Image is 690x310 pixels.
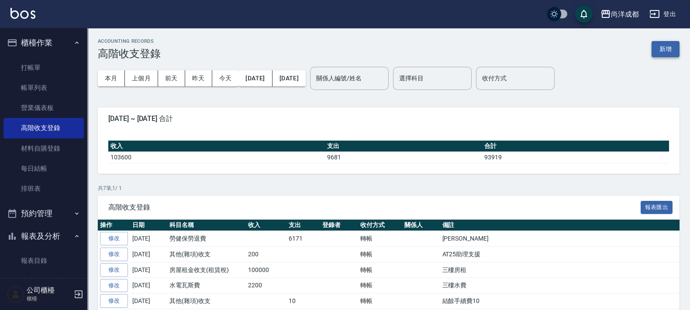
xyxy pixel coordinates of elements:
a: 高階收支登錄 [3,118,84,138]
button: 尚洋成都 [597,5,642,23]
a: 材料自購登錄 [3,138,84,158]
td: 轉帳 [358,262,402,278]
td: 結餘手續費10 [440,293,680,309]
button: 前天 [158,70,185,86]
button: 本月 [98,70,125,86]
td: [DATE] [130,247,167,262]
button: 昨天 [185,70,212,86]
h2: ACCOUNTING RECORDS [98,38,161,44]
button: 登出 [646,6,680,22]
a: 修改 [100,279,128,293]
th: 科目名稱 [167,220,246,231]
td: 三樓水費 [440,278,680,293]
td: 9681 [325,152,482,163]
td: [DATE] [130,293,167,309]
td: 轉帳 [358,231,402,247]
td: 200 [246,247,286,262]
td: 其他(雜項)收支 [167,293,246,309]
img: Person [7,286,24,303]
th: 收付方式 [358,220,402,231]
button: save [575,5,593,23]
a: 修改 [100,294,128,308]
p: 櫃檯 [27,295,71,303]
th: 合計 [482,141,669,152]
td: [PERSON_NAME] [440,231,680,247]
a: 排班表 [3,179,84,199]
button: 今天 [212,70,239,86]
td: 水電瓦斯費 [167,278,246,293]
a: 營業儀表板 [3,98,84,118]
td: 2200 [246,278,286,293]
td: [DATE] [130,231,167,247]
td: 93919 [482,152,669,163]
td: AT25助理支援 [440,247,680,262]
h5: 公司櫃檯 [27,286,71,295]
th: 收入 [108,141,325,152]
th: 關係人 [402,220,440,231]
td: 其他(雜項)收支 [167,247,246,262]
td: 轉帳 [358,278,402,293]
td: [DATE] [130,262,167,278]
th: 操作 [98,220,130,231]
th: 收入 [246,220,286,231]
td: 勞健保勞退費 [167,231,246,247]
th: 備註 [440,220,680,231]
td: 10 [286,293,320,309]
a: 新增 [652,45,680,53]
th: 日期 [130,220,167,231]
td: 房屋租金收支(租賃稅) [167,262,246,278]
button: 櫃檯作業 [3,31,84,54]
button: 報表及分析 [3,225,84,248]
a: 修改 [100,232,128,245]
a: 帳單列表 [3,78,84,98]
span: 高階收支登錄 [108,203,641,212]
span: [DATE] ~ [DATE] 合計 [108,114,669,123]
button: [DATE] [238,70,272,86]
a: 修改 [100,263,128,277]
td: 6171 [286,231,320,247]
button: 預約管理 [3,202,84,225]
button: 新增 [652,41,680,57]
a: 店家區間累計表 [3,271,84,291]
a: 打帳單 [3,58,84,78]
button: [DATE] [273,70,306,86]
th: 支出 [325,141,482,152]
td: [DATE] [130,278,167,293]
a: 修改 [100,248,128,261]
th: 登錄者 [320,220,358,231]
a: 報表目錄 [3,251,84,271]
td: 103600 [108,152,325,163]
button: 報表匯出 [641,201,673,214]
p: 共 7 筆, 1 / 1 [98,184,680,192]
a: 報表匯出 [641,203,673,211]
td: 三樓房租 [440,262,680,278]
td: 轉帳 [358,293,402,309]
img: Logo [10,8,35,19]
td: 轉帳 [358,247,402,262]
button: 上個月 [125,70,158,86]
div: 尚洋成都 [611,9,639,20]
th: 支出 [286,220,320,231]
h3: 高階收支登錄 [98,48,161,60]
a: 每日結帳 [3,158,84,179]
td: 100000 [246,262,286,278]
